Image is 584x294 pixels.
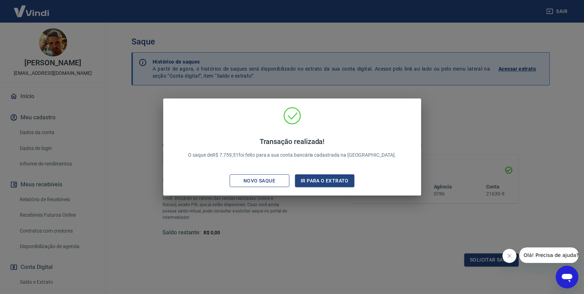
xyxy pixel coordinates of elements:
iframe: Botão para abrir a janela de mensagens [556,266,578,288]
button: Ir para o extrato [295,174,355,187]
h4: Transação realizada! [188,137,396,146]
iframe: Fechar mensagem [502,249,517,263]
iframe: Mensagem da empresa [519,247,578,263]
div: Novo saque [235,176,284,185]
p: O saque de R$ 7.759,51 foi feito para a sua conta bancária cadastrada na [GEOGRAPHIC_DATA]. [188,137,396,159]
span: Olá! Precisa de ajuda? [4,5,59,11]
button: Novo saque [230,174,289,187]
